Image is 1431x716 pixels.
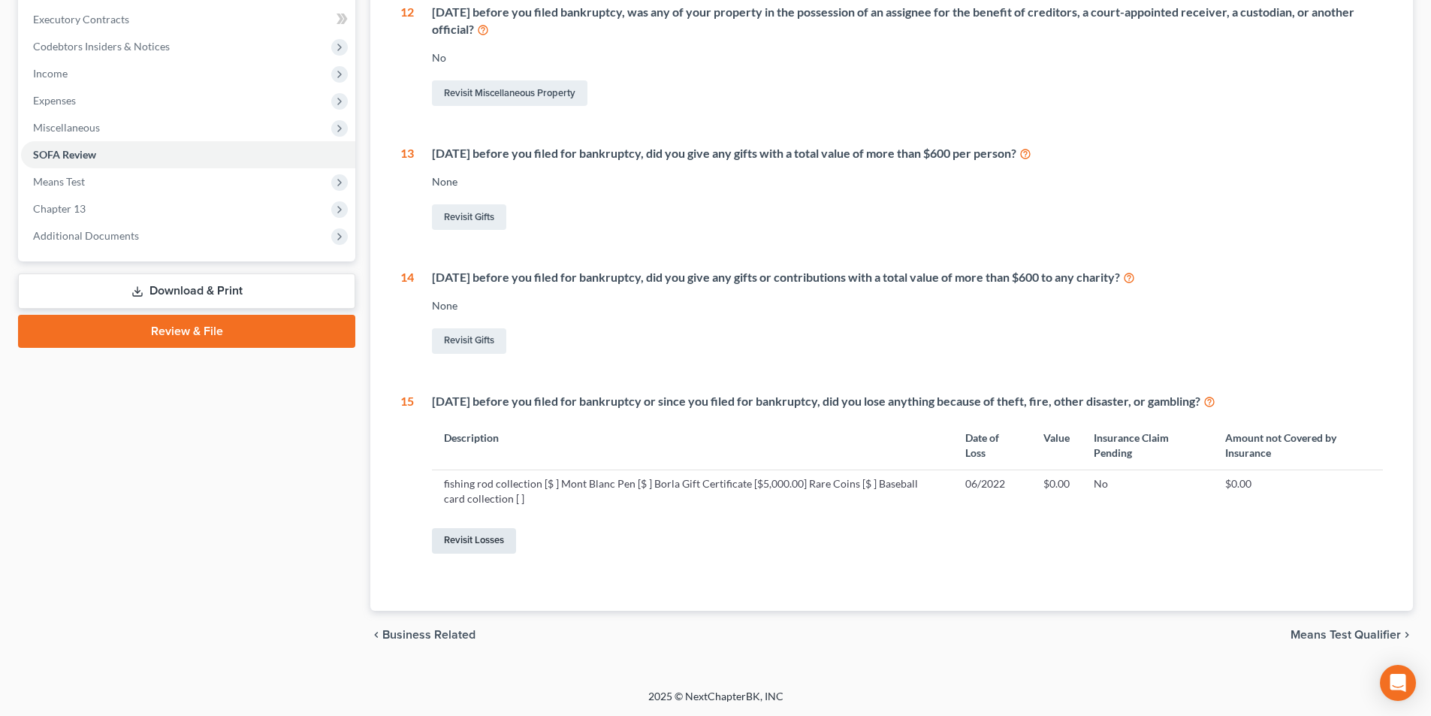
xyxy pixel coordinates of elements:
div: [DATE] before you filed for bankruptcy or since you filed for bankruptcy, did you lose anything b... [432,393,1383,410]
span: Business Related [382,629,475,641]
div: 14 [400,269,414,357]
span: Additional Documents [33,229,139,242]
a: Revisit Gifts [432,328,506,354]
button: Means Test Qualifier chevron_right [1291,629,1413,641]
span: Income [33,67,68,80]
a: Revisit Gifts [432,204,506,230]
div: 13 [400,145,414,233]
th: Date of Loss [953,422,1031,470]
span: Codebtors Insiders & Notices [33,40,170,53]
a: Revisit Miscellaneous Property [432,80,587,106]
div: 2025 © NextChapterBK, INC [288,689,1144,716]
div: No [432,50,1383,65]
a: Download & Print [18,273,355,309]
td: $0.00 [1031,470,1082,513]
div: [DATE] before you filed bankruptcy, was any of your property in the possession of an assignee for... [432,4,1383,38]
a: Revisit Losses [432,528,516,554]
i: chevron_right [1401,629,1413,641]
div: [DATE] before you filed for bankruptcy, did you give any gifts or contributions with a total valu... [432,269,1383,286]
div: Open Intercom Messenger [1380,665,1416,701]
div: None [432,174,1383,189]
button: chevron_left Business Related [370,629,475,641]
span: Chapter 13 [33,202,86,215]
a: SOFA Review [21,141,355,168]
span: Expenses [33,94,76,107]
td: fishing rod collection [$ ] Mont Blanc Pen [$ ] Borla Gift Certificate [$5,000.00] Rare Coins [$ ... [432,470,952,513]
span: Means Test Qualifier [1291,629,1401,641]
span: SOFA Review [33,148,96,161]
th: Value [1031,422,1082,470]
i: chevron_left [370,629,382,641]
td: No [1082,470,1213,513]
a: Executory Contracts [21,6,355,33]
span: Executory Contracts [33,13,129,26]
div: None [432,298,1383,313]
div: 15 [400,393,414,557]
span: Means Test [33,175,85,188]
div: 12 [400,4,414,109]
td: $0.00 [1213,470,1383,513]
a: Review & File [18,315,355,348]
th: Description [432,422,952,470]
span: Miscellaneous [33,121,100,134]
th: Amount not Covered by Insurance [1213,422,1383,470]
div: [DATE] before you filed for bankruptcy, did you give any gifts with a total value of more than $6... [432,145,1383,162]
th: Insurance Claim Pending [1082,422,1213,470]
td: 06/2022 [953,470,1031,513]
